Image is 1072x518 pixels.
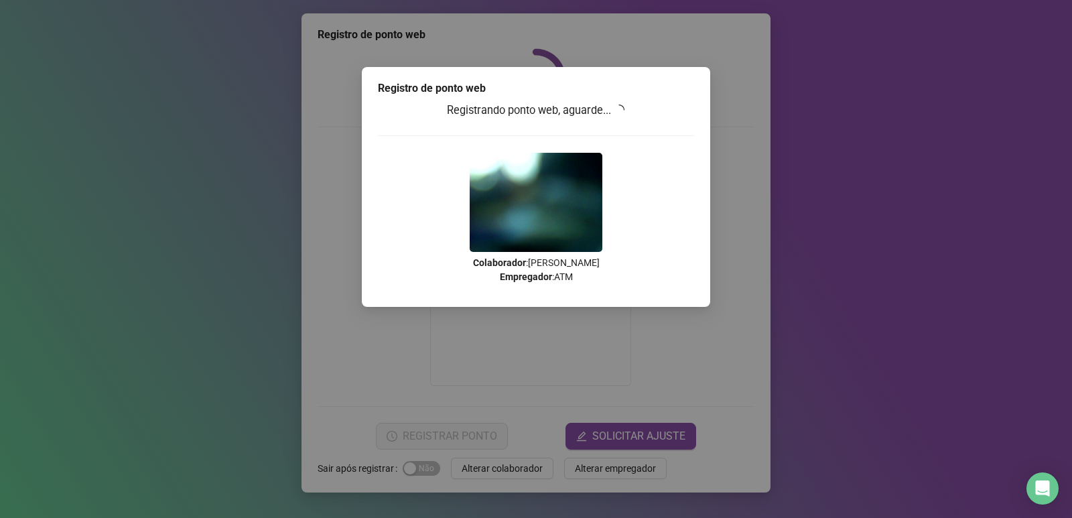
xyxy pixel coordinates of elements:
[614,105,624,115] span: loading
[1026,472,1059,505] div: Open Intercom Messenger
[500,271,552,282] strong: Empregador
[378,102,694,119] h3: Registrando ponto web, aguarde...
[378,256,694,284] p: : [PERSON_NAME] : ATM
[470,153,602,252] img: 9k=
[378,80,694,96] div: Registro de ponto web
[473,257,526,268] strong: Colaborador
